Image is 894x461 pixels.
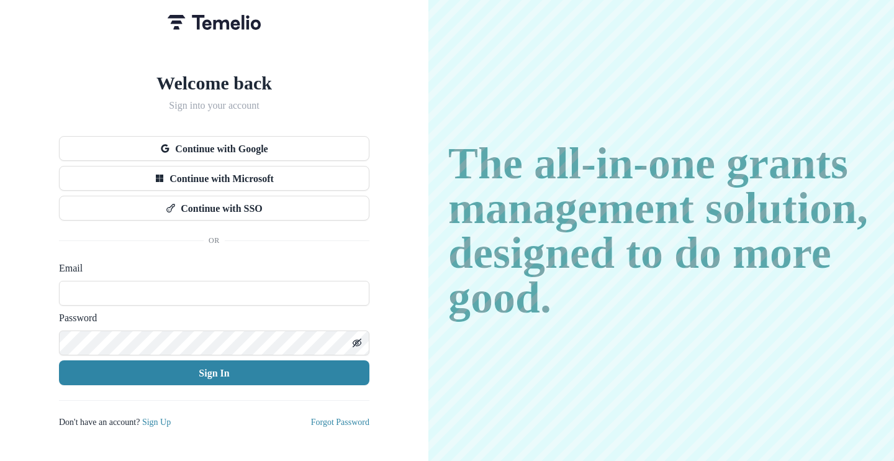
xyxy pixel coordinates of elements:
[59,360,369,385] button: Sign In
[168,15,261,30] img: Temelio
[59,416,171,429] p: Don't have an account?
[59,72,369,94] h1: Welcome back
[59,99,369,111] h2: Sign into your account
[59,261,362,276] label: Email
[142,417,171,427] a: Sign Up
[59,166,369,191] button: Continue with Microsoft
[59,136,369,161] button: Continue with Google
[347,333,367,353] button: Toggle password visibility
[59,311,362,326] label: Password
[59,196,369,221] button: Continue with SSO
[311,417,369,427] a: Forgot Password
